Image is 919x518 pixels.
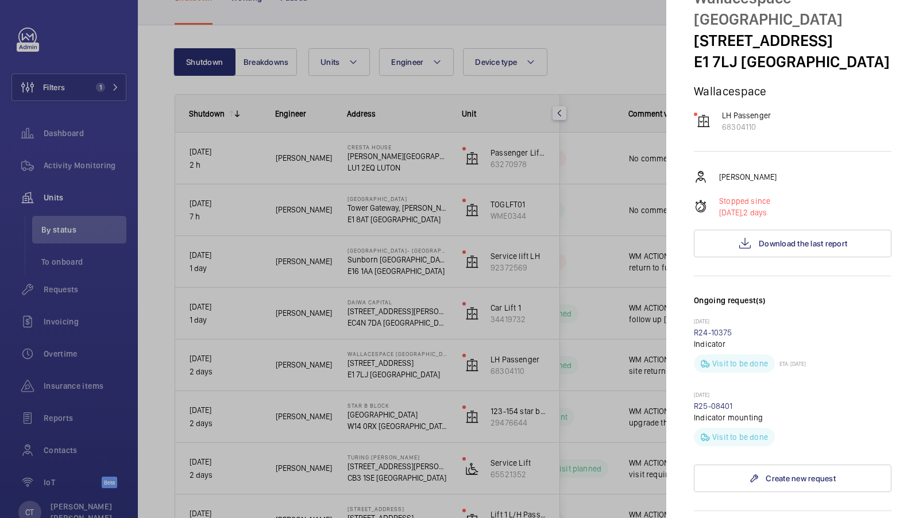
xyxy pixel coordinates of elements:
[719,207,770,218] p: 2 days
[694,30,891,51] p: [STREET_ADDRESS]
[719,195,770,207] p: Stopped since
[694,391,891,400] p: [DATE]
[719,208,743,217] span: [DATE],
[722,110,771,121] p: LH Passenger
[694,318,891,327] p: [DATE]
[759,239,847,248] span: Download the last report
[694,295,891,318] h3: Ongoing request(s)
[694,401,733,411] a: R25-08401
[694,84,891,98] p: Wallacespace
[694,412,891,423] p: Indicator mounting
[722,121,771,133] p: 68304110
[694,465,891,492] a: Create new request
[694,51,891,72] p: E1 7LJ [GEOGRAPHIC_DATA]
[712,358,768,369] p: Visit to be done
[694,338,891,350] p: Indicator
[694,328,732,337] a: R24-10375
[719,171,777,183] p: [PERSON_NAME]
[694,230,891,257] button: Download the last report
[712,431,768,443] p: Visit to be done
[775,360,806,367] p: ETA: [DATE]
[697,114,711,128] img: elevator.svg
